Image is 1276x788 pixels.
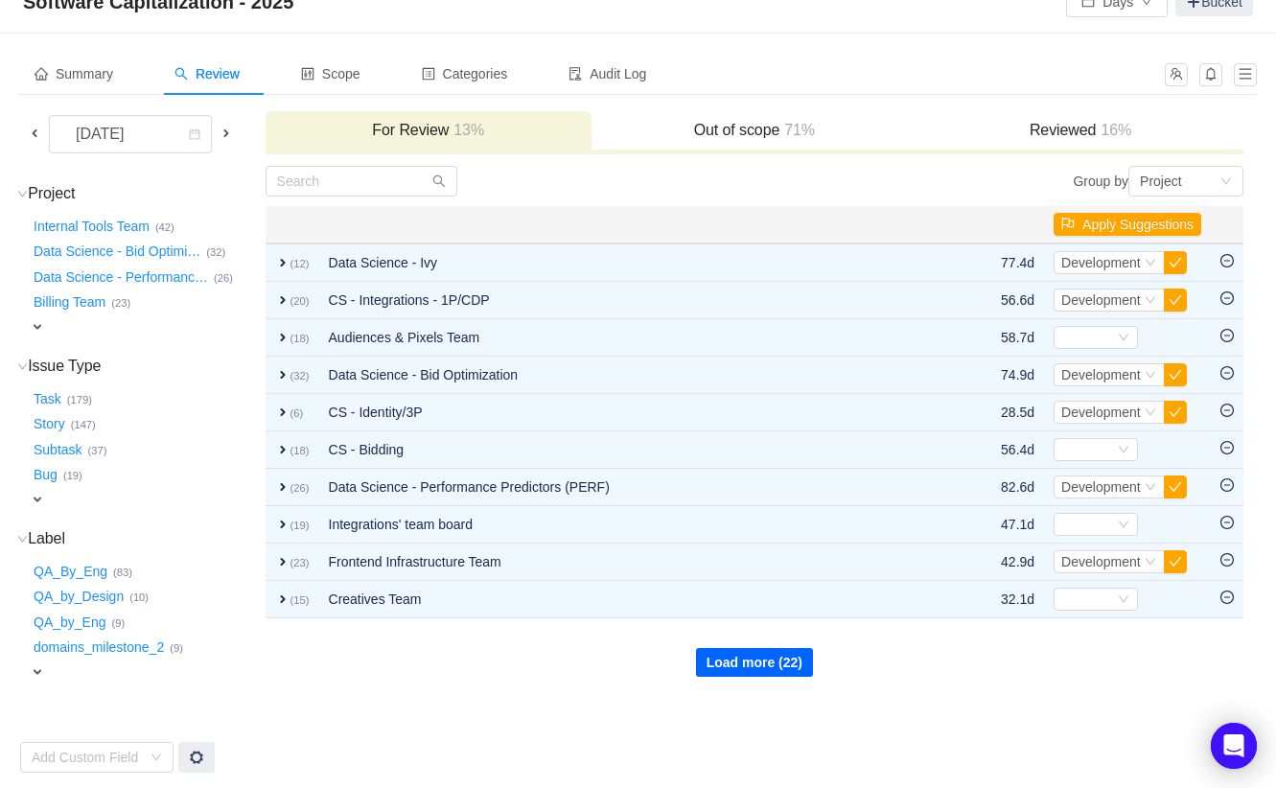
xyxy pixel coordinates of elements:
button: Task [30,383,67,414]
td: 77.4d [991,243,1044,282]
td: 58.7d [991,319,1044,357]
i: icon: minus-circle [1220,329,1234,342]
button: Internal Tools Team [30,211,155,242]
div: Project [1140,167,1182,196]
td: Audiences & Pixels Team [319,319,951,357]
button: Subtask [30,434,88,465]
span: expand [275,442,290,457]
span: expand [275,479,290,495]
button: icon: check [1164,401,1187,424]
i: icon: minus-circle [1220,254,1234,267]
span: Review [174,66,240,81]
span: Development [1061,292,1141,308]
i: icon: minus-circle [1220,478,1234,492]
i: icon: down [1118,444,1129,457]
button: icon: check [1164,475,1187,498]
small: (15) [290,594,310,606]
small: (12) [290,258,310,269]
button: QA_By_Eng [30,556,113,587]
td: Integrations' team board [319,506,951,544]
span: 71% [779,122,815,138]
i: icon: search [174,67,188,81]
i: icon: calendar [189,128,200,142]
i: icon: home [35,67,48,81]
i: icon: down [17,534,28,545]
button: domains_milestone_2 [30,633,170,663]
small: (83) [113,567,132,578]
span: Development [1061,405,1141,420]
td: 74.9d [991,357,1044,394]
h3: Out of scope [601,121,908,140]
i: icon: minus-circle [1220,591,1234,604]
button: icon: menu [1234,63,1257,86]
h3: For Review [275,121,582,140]
i: icon: down [17,189,28,199]
span: Scope [301,66,360,81]
button: QA_by_Design [30,582,129,613]
span: Development [1061,554,1141,569]
i: icon: down [1145,406,1156,420]
i: icon: down [1145,294,1156,308]
h3: Issue Type [30,357,264,376]
span: 16% [1096,122,1131,138]
i: icon: down [17,361,28,372]
span: expand [275,330,290,345]
button: icon: bell [1199,63,1222,86]
td: CS - Integrations - 1P/CDP [319,282,951,319]
td: Creatives Team [319,581,951,618]
div: Open Intercom Messenger [1211,723,1257,769]
i: icon: minus-circle [1220,516,1234,529]
button: icon: check [1164,251,1187,274]
span: expand [275,292,290,308]
button: icon: check [1164,363,1187,386]
button: Story [30,409,71,440]
button: Bug [30,460,63,491]
small: (18) [290,333,310,344]
div: Add Custom Field [32,748,141,767]
i: icon: down [1145,257,1156,270]
div: Group by [754,166,1243,197]
span: 13% [449,122,484,138]
td: 82.6d [991,469,1044,506]
i: icon: minus-circle [1220,291,1234,305]
td: Data Science - Ivy [319,243,951,282]
span: expand [275,255,290,270]
small: (147) [71,419,96,430]
small: (9) [170,642,183,654]
span: expand [30,664,45,680]
small: (10) [129,591,149,603]
small: (179) [67,394,92,406]
span: expand [30,319,45,335]
small: (6) [290,407,304,419]
small: (20) [290,295,310,307]
h3: Label [30,529,264,548]
i: icon: down [1118,519,1129,532]
td: 42.9d [991,544,1044,581]
i: icon: down [151,752,162,765]
button: Billing Team [30,288,111,318]
td: Data Science - Performance Predictors (PERF) [319,469,951,506]
td: CS - Identity/3P [319,394,951,431]
i: icon: profile [422,67,435,81]
span: Summary [35,66,113,81]
i: icon: down [1145,481,1156,495]
button: icon: check [1164,289,1187,312]
i: icon: down [1145,369,1156,382]
small: (26) [290,482,310,494]
span: expand [275,554,290,569]
i: icon: down [1220,175,1232,189]
button: Data Science - Bid Optimi… [30,237,206,267]
span: Development [1061,367,1141,382]
td: 32.1d [991,581,1044,618]
small: (32) [290,370,310,382]
button: Load more (22) [696,648,813,677]
span: Development [1061,255,1141,270]
span: Categories [422,66,508,81]
td: Data Science - Bid Optimization [319,357,951,394]
small: (26) [214,272,233,284]
button: icon: team [1165,63,1188,86]
td: CS - Bidding [319,431,951,469]
td: 56.4d [991,431,1044,469]
small: (23) [111,297,130,309]
input: Search [266,166,457,197]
